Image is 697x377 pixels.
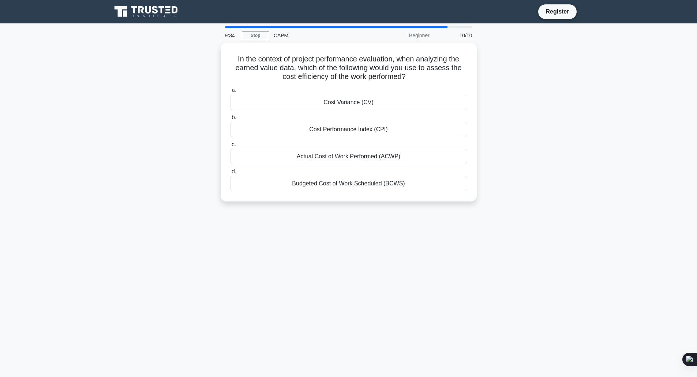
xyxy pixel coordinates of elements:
span: c. [232,141,236,147]
div: Budgeted Cost of Work Scheduled (BCWS) [230,176,467,191]
div: 10/10 [434,28,477,43]
div: Actual Cost of Work Performed (ACWP) [230,149,467,164]
h5: In the context of project performance evaluation, when analyzing the earned value data, which of ... [229,54,468,82]
a: Register [541,7,573,16]
div: Beginner [370,28,434,43]
div: 9:34 [221,28,242,43]
div: CAPM [269,28,370,43]
div: Cost Variance (CV) [230,95,467,110]
span: a. [232,87,236,93]
span: d. [232,168,236,174]
span: b. [232,114,236,120]
div: Cost Performance Index (CPI) [230,122,467,137]
a: Stop [242,31,269,40]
